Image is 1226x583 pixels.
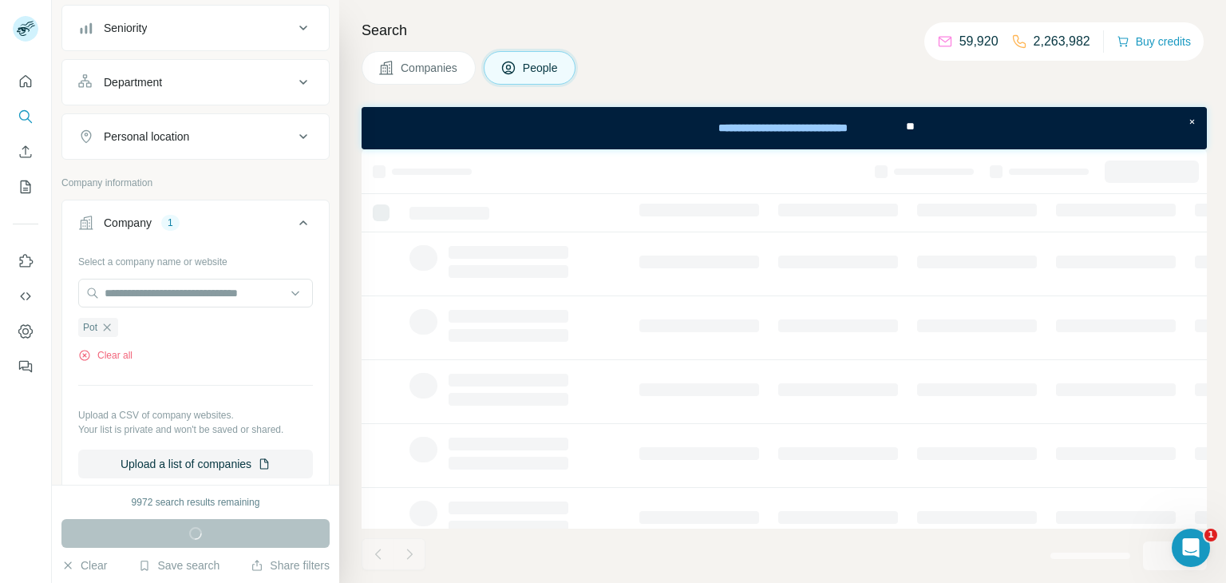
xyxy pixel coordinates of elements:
[251,557,330,573] button: Share filters
[78,348,132,363] button: Clear all
[61,176,330,190] p: Company information
[13,102,38,131] button: Search
[138,557,219,573] button: Save search
[78,408,313,422] p: Upload a CSV of company websites.
[78,450,313,478] button: Upload a list of companies
[13,352,38,381] button: Feedback
[62,63,329,101] button: Department
[161,216,180,230] div: 1
[13,173,38,201] button: My lists
[1172,529,1210,567] iframe: Intercom live chat
[13,247,38,276] button: Use Surfe on LinkedIn
[104,129,189,145] div: Personal location
[523,60,560,76] span: People
[132,495,260,510] div: 9972 search results remaining
[362,107,1207,149] iframe: Banner
[62,204,329,248] button: Company1
[104,20,147,36] div: Seniority
[62,117,329,156] button: Personal location
[61,557,107,573] button: Clear
[13,67,38,96] button: Quick start
[78,422,313,437] p: Your list is private and won't be saved or shared.
[13,137,38,166] button: Enrich CSV
[1034,32,1090,51] p: 2,263,982
[13,317,38,346] button: Dashboard
[78,248,313,269] div: Select a company name or website
[83,320,97,335] span: Pot
[62,9,329,47] button: Seniority
[104,74,162,90] div: Department
[362,19,1207,42] h4: Search
[959,32,999,51] p: 59,920
[1204,529,1217,541] span: 1
[104,215,152,231] div: Company
[1117,30,1191,53] button: Buy credits
[13,282,38,311] button: Use Surfe API
[401,60,459,76] span: Companies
